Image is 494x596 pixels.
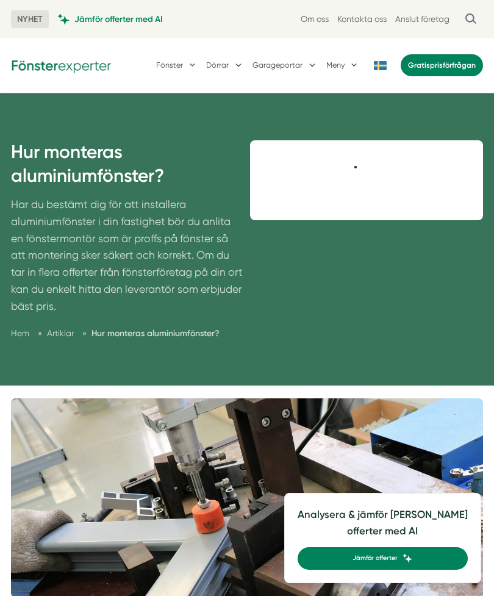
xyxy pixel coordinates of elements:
[38,326,42,340] span: »
[11,140,244,196] h1: Hur monteras aluminiumfönster?
[74,13,163,25] span: Jämför offerter med AI
[11,10,49,28] span: NYHET
[353,553,398,564] span: Jämför offerter
[326,51,360,79] button: Meny
[458,9,483,29] button: Öppna sök
[401,54,483,76] a: Gratisprisförfrågan
[11,326,244,340] nav: Breadcrumb
[47,328,76,338] a: Artiklar
[252,51,318,79] button: Garageportar
[82,326,87,340] span: »
[11,328,29,338] a: Hem
[298,506,468,547] h4: Analysera & jämför [PERSON_NAME] offerter med AI
[11,57,112,73] img: Fönsterexperter Logotyp
[156,51,198,79] button: Fönster
[47,328,74,338] span: Artiklar
[395,13,449,25] a: Anslut företag
[408,60,430,70] span: Gratis
[337,13,387,25] a: Kontakta oss
[91,328,220,339] a: Hur monteras aluminiumfönster?
[298,547,468,570] a: Jämför offerter
[301,13,329,25] a: Om oss
[57,13,163,25] a: Jämför offerter med AI
[206,51,244,79] button: Dörrar
[11,196,244,320] p: Har du bestämt dig för att installera aluminiumfönster i din fastighet bör du anlita en fönstermo...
